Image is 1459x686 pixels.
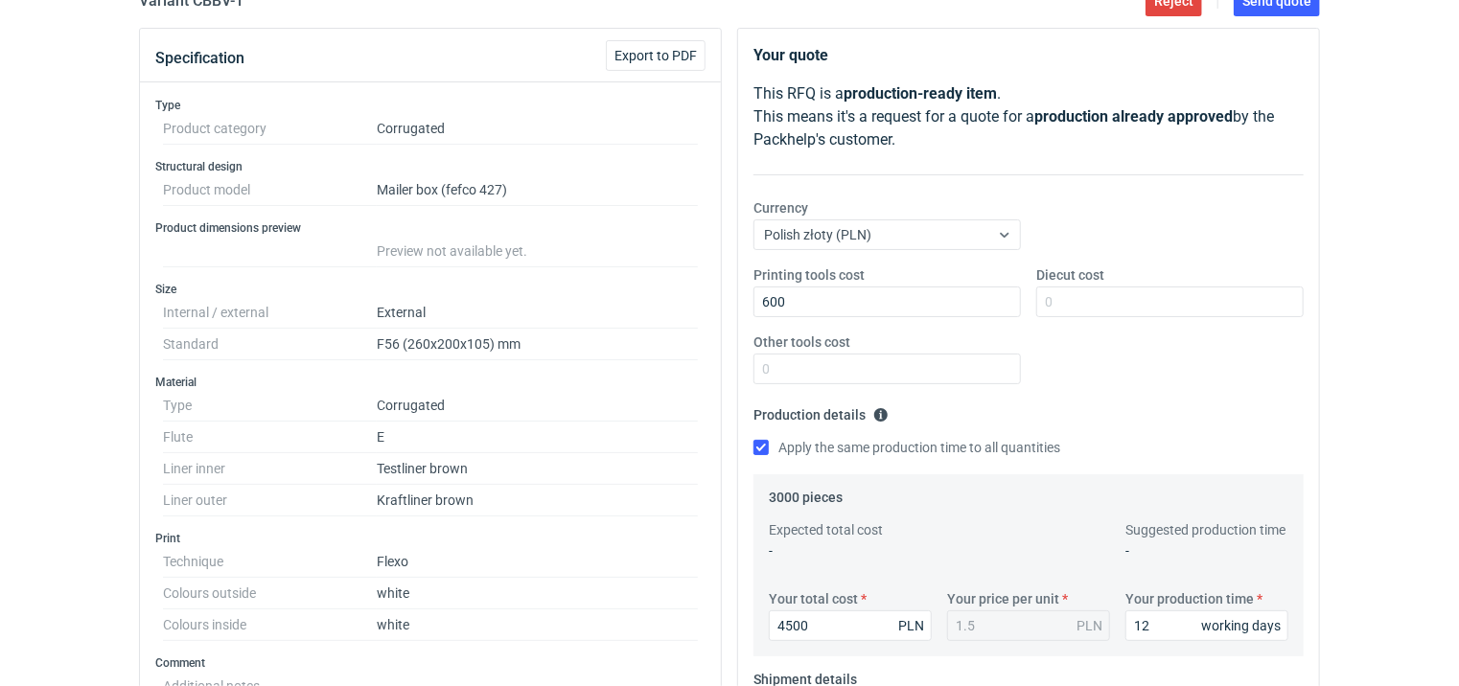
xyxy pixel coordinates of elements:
span: Export to PDF [614,49,697,62]
p: - [769,541,932,560]
label: Your price per unit [947,589,1059,608]
dd: F56 (260x200x105) mm [377,329,698,360]
label: Printing tools cost [753,265,865,285]
dt: Colours inside [163,609,377,641]
h3: Material [155,375,706,390]
div: PLN [1077,616,1102,635]
dt: Type [163,390,377,422]
dd: Kraftliner brown [377,485,698,516]
strong: production-ready item [844,84,997,103]
dd: Corrugated [377,113,698,145]
dt: Flute [163,422,377,453]
dt: Product model [163,174,377,206]
button: Specification [155,35,244,81]
h3: Product dimensions preview [155,220,706,236]
div: working days [1201,616,1281,635]
input: 0 [1036,286,1304,317]
dd: Corrugated [377,390,698,422]
input: 0 [769,610,932,641]
dd: white [377,609,698,641]
p: - [1125,541,1288,560]
label: Apply the same production time to all quantities [753,438,1060,457]
legend: Production details [753,400,889,423]
h3: Size [155,282,706,297]
dt: Colours outside [163,578,377,609]
h3: Comment [155,655,706,671]
dd: External [377,297,698,329]
dd: Testliner brown [377,453,698,485]
button: Export to PDF [606,40,706,71]
p: This RFQ is a . This means it's a request for a quote for a by the Packhelp's customer. [753,82,1304,151]
div: PLN [898,616,924,635]
label: Currency [753,198,808,217]
dd: Flexo [377,546,698,578]
strong: production already approved [1034,107,1233,126]
span: Polish złoty (PLN) [764,227,871,242]
label: Diecut cost [1036,265,1104,285]
dd: E [377,422,698,453]
dt: Product category [163,113,377,145]
strong: Your quote [753,46,828,64]
input: 0 [1125,610,1288,641]
legend: 3000 pieces [769,482,843,505]
input: 0 [753,354,1021,384]
dt: Standard [163,329,377,360]
h3: Print [155,531,706,546]
input: 0 [753,286,1021,317]
dt: Liner inner [163,453,377,485]
label: Suggested production time [1125,520,1285,539]
span: Preview not available yet. [377,243,527,259]
label: Your total cost [769,589,858,608]
dt: Liner outer [163,485,377,516]
label: Other tools cost [753,332,850,352]
dt: Technique [163,546,377,578]
dd: Mailer box (fefco 427) [377,174,698,206]
label: Expected total cost [769,520,883,539]
dd: white [377,578,698,609]
label: Your production time [1125,589,1254,608]
dt: Internal / external [163,297,377,329]
h3: Type [155,98,706,113]
h3: Structural design [155,159,706,174]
